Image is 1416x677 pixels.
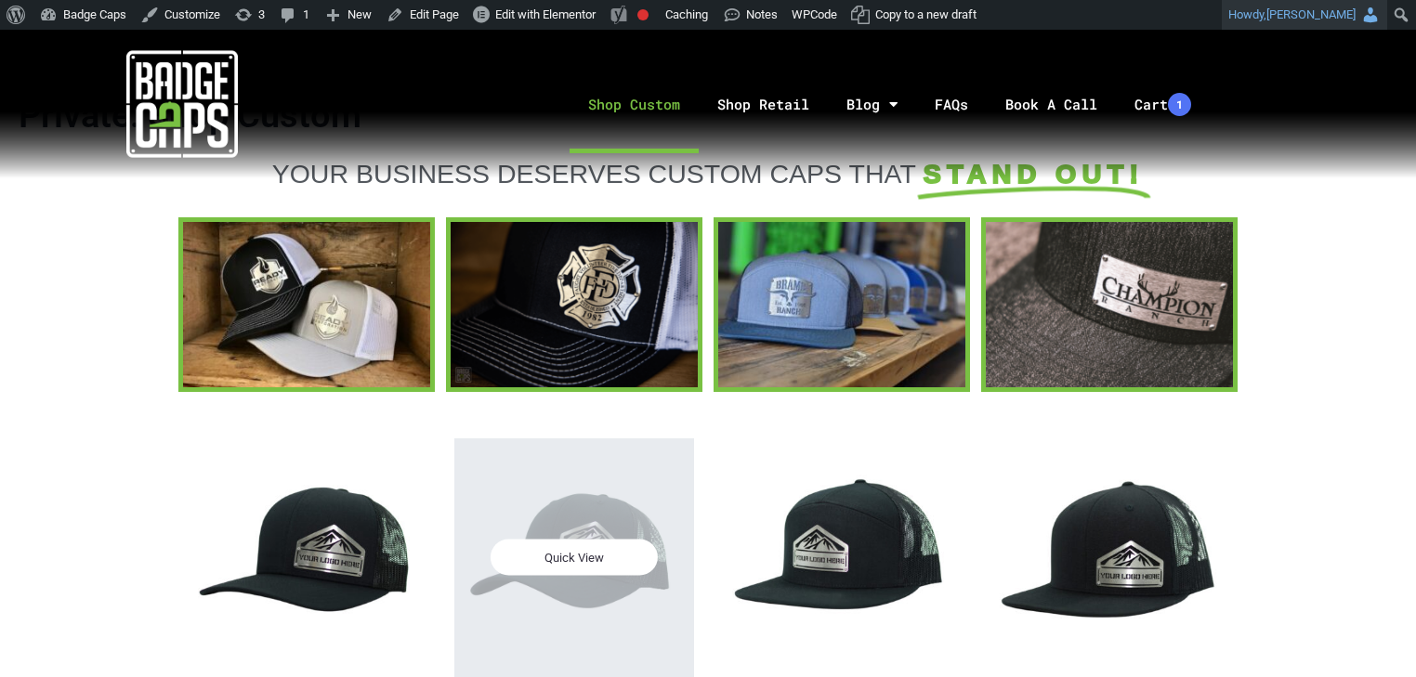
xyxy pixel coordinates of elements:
[126,48,238,160] img: badgecaps white logo with green acccent
[570,56,699,153] a: Shop Custom
[363,56,1416,153] nav: Menu
[916,56,987,153] a: FAQs
[987,56,1116,153] a: Book A Call
[491,540,658,576] span: Quick View
[637,9,649,20] div: Focus keyphrase not set
[699,56,828,153] a: Shop Retail
[188,438,426,677] button: BadgeCaps - Pacific 104C
[495,7,596,21] span: Edit with Elementor
[1266,7,1356,21] span: [PERSON_NAME]
[446,217,702,391] a: FFD BadgeCaps Fire Department Custom unique apparel
[722,438,961,677] button: BadgeCaps - Richardson 168
[454,438,693,677] button: BadgeCaps - Richardson 112 Quick View
[1116,56,1210,153] a: Cart1
[1323,588,1416,677] iframe: Chat Widget
[990,438,1228,677] button: BadgeCaps - Richardson 511
[828,56,916,153] a: Blog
